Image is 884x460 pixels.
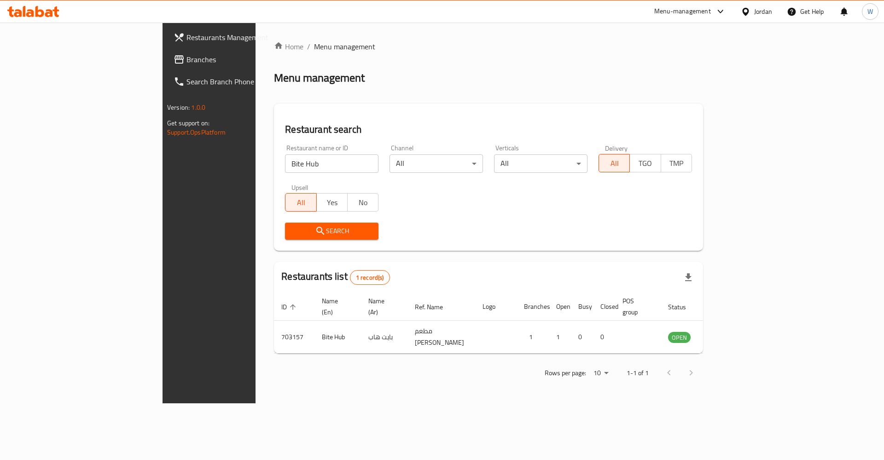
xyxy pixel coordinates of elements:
[593,293,615,321] th: Closed
[590,366,612,380] div: Rows per page:
[517,321,549,354] td: 1
[274,71,365,85] h2: Menu management
[867,6,873,17] span: W
[167,126,226,138] a: Support.OpsPlatform
[571,321,593,354] td: 0
[285,193,316,212] button: All
[186,32,303,43] span: Restaurants Management
[605,145,628,151] label: Delivery
[629,154,661,172] button: TGO
[654,6,711,17] div: Menu-management
[415,301,455,313] span: Ref. Name
[186,54,303,65] span: Branches
[166,71,310,93] a: Search Branch Phone
[661,154,692,172] button: TMP
[292,225,371,237] span: Search
[351,196,375,209] span: No
[285,154,378,173] input: Search for restaurant name or ID..
[320,196,344,209] span: Yes
[622,295,650,318] span: POS group
[350,273,390,282] span: 1 record(s)
[390,154,483,173] div: All
[322,295,350,318] span: Name (En)
[285,223,378,240] button: Search
[571,293,593,321] th: Busy
[593,321,615,354] td: 0
[668,332,691,343] span: OPEN
[289,196,313,209] span: All
[314,41,375,52] span: Menu management
[549,293,571,321] th: Open
[634,157,657,170] span: TGO
[281,301,299,313] span: ID
[545,367,586,379] p: Rows per page:
[186,76,303,87] span: Search Branch Phone
[517,293,549,321] th: Branches
[316,193,348,212] button: Yes
[166,26,310,48] a: Restaurants Management
[665,157,688,170] span: TMP
[407,321,475,354] td: مطعم [PERSON_NAME]
[274,293,741,354] table: enhanced table
[599,154,630,172] button: All
[368,295,396,318] span: Name (Ar)
[483,324,506,347] img: Bite Hub
[281,270,390,285] h2: Restaurants list
[167,101,190,113] span: Version:
[754,6,772,17] div: Jordan
[627,367,649,379] p: 1-1 of 1
[361,321,407,354] td: بايت هاب
[191,101,205,113] span: 1.0.0
[668,301,698,313] span: Status
[314,321,361,354] td: Bite Hub
[274,41,703,52] nav: breadcrumb
[347,193,378,212] button: No
[475,293,517,321] th: Logo
[167,117,209,129] span: Get support on:
[603,157,626,170] span: All
[285,123,692,136] h2: Restaurant search
[291,184,308,190] label: Upsell
[166,48,310,71] a: Branches
[549,321,571,354] td: 1
[677,266,699,289] div: Export file
[494,154,587,173] div: All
